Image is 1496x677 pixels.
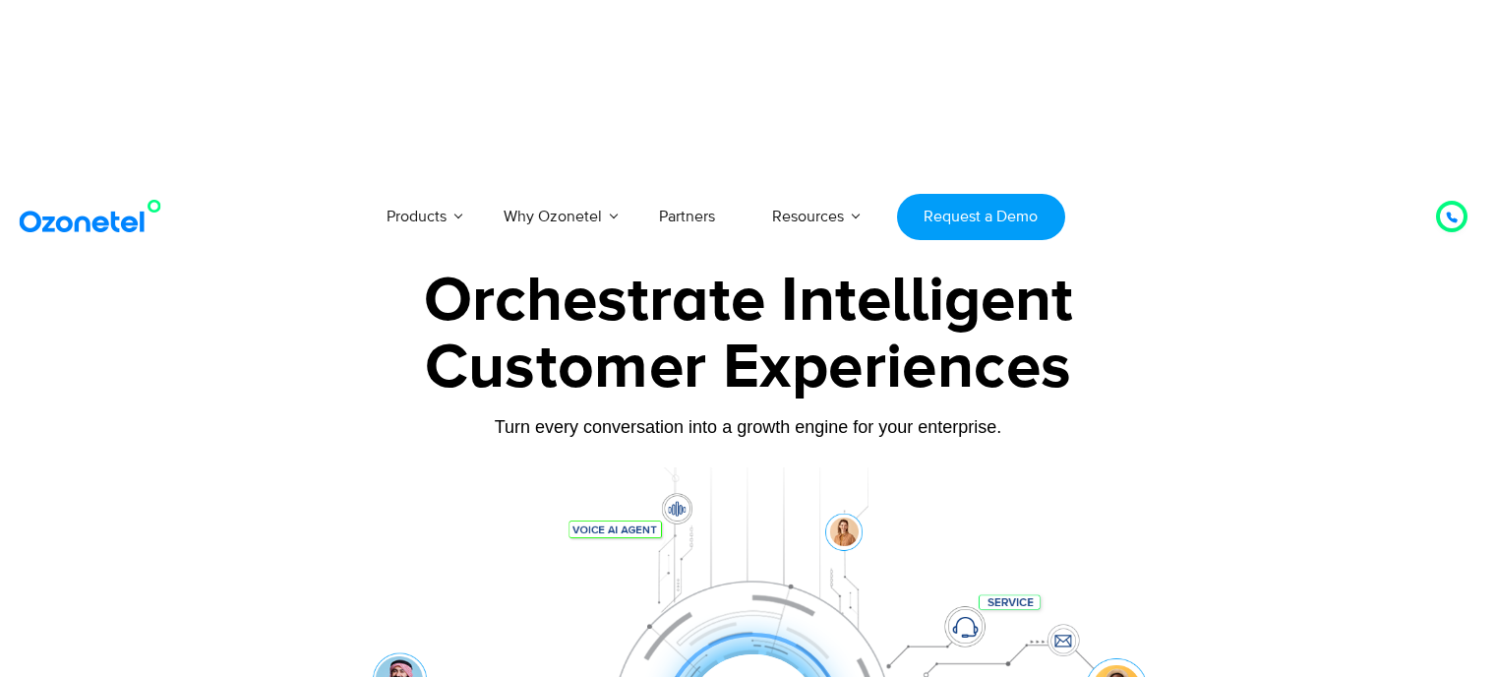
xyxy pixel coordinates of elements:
a: Request a Demo [897,194,1065,240]
div: Customer Experiences [134,321,1363,415]
div: Turn every conversation into a growth engine for your enterprise. [134,416,1363,438]
a: Why Ozonetel [475,184,630,249]
div: Orchestrate Intelligent [134,270,1363,333]
a: Partners [630,184,744,249]
a: Products [358,184,475,249]
a: Resources [744,184,872,249]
